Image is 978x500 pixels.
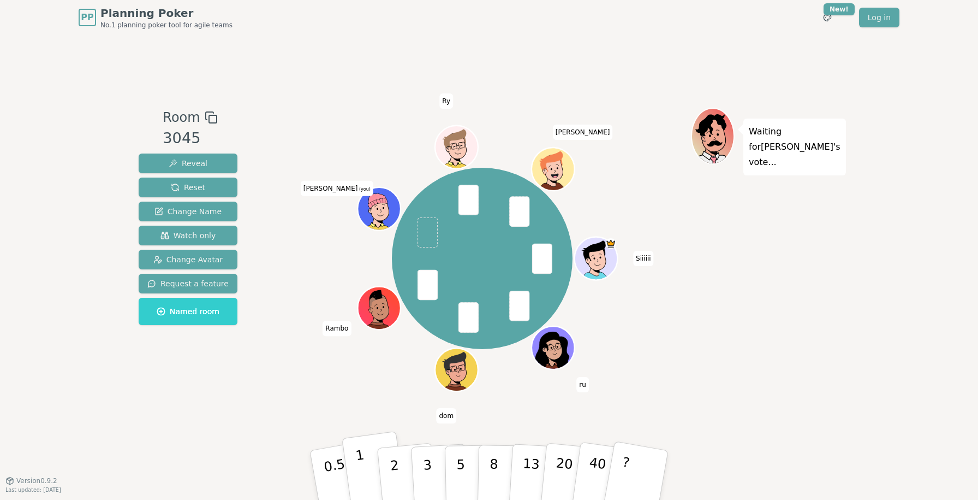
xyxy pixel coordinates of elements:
[606,238,617,249] span: Siiiiii is the host
[147,278,229,289] span: Request a feature
[436,408,456,423] span: Click to change your name
[153,254,223,265] span: Change Avatar
[576,377,589,392] span: Click to change your name
[81,11,93,24] span: PP
[163,127,217,150] div: 3045
[139,274,237,293] button: Request a feature
[154,206,222,217] span: Change Name
[139,154,237,173] button: Reveal
[163,108,200,127] span: Room
[139,178,237,197] button: Reset
[169,158,207,169] span: Reveal
[859,8,899,27] a: Log in
[5,477,57,485] button: Version0.9.2
[139,250,237,269] button: Change Avatar
[824,3,855,15] div: New!
[749,124,840,170] p: Waiting for [PERSON_NAME] 's vote...
[301,181,373,196] span: Click to change your name
[323,321,351,337] span: Click to change your name
[818,8,837,27] button: New!
[139,226,237,245] button: Watch only
[157,306,219,317] span: Named room
[357,187,371,192] span: (you)
[359,189,399,230] button: Click to change your avatar
[139,298,237,325] button: Named room
[5,487,61,493] span: Last updated: [DATE]
[139,202,237,221] button: Change Name
[79,5,232,30] a: PPPlanning PokerNo.1 planning poker tool for agile teams
[100,21,232,30] span: No.1 planning poker tool for agile teams
[171,182,205,193] span: Reset
[160,230,216,241] span: Watch only
[553,125,613,140] span: Click to change your name
[16,477,57,485] span: Version 0.9.2
[439,93,453,109] span: Click to change your name
[633,251,654,266] span: Click to change your name
[100,5,232,21] span: Planning Poker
